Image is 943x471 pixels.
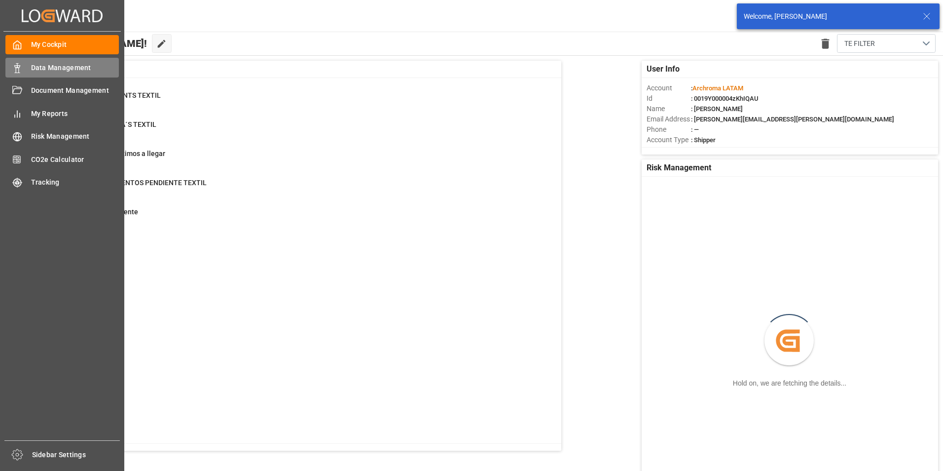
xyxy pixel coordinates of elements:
[75,179,207,187] span: ENVIO DOCUMENTOS PENDIENTE TEXTIL
[51,149,549,169] a: 85En transito proximos a llegarContainer Schema
[5,81,119,100] a: Document Management
[691,84,743,92] span: :
[31,109,119,119] span: My Reports
[692,84,743,92] span: Archroma LATAM
[5,127,119,146] a: Risk Management
[691,136,716,144] span: : Shipper
[647,135,691,145] span: Account Type
[5,104,119,123] a: My Reports
[41,34,147,53] span: Hello [PERSON_NAME]!
[31,177,119,188] span: Tracking
[691,95,759,102] span: : 0019Y000004zKhIQAU
[844,39,875,49] span: TE FILTER
[51,119,549,140] a: 48CAMBIO DE ETA´S TEXTILContainer Schema
[5,150,119,169] a: CO2e Calculator
[691,116,894,123] span: : [PERSON_NAME][EMAIL_ADDRESS][PERSON_NAME][DOMAIN_NAME]
[51,178,549,198] a: 11ENVIO DOCUMENTOS PENDIENTE TEXTILPurchase Orders
[647,162,711,174] span: Risk Management
[5,35,119,54] a: My Cockpit
[647,104,691,114] span: Name
[31,85,119,96] span: Document Management
[31,155,119,165] span: CO2e Calculator
[31,39,119,50] span: My Cockpit
[647,93,691,104] span: Id
[31,131,119,142] span: Risk Management
[5,173,119,192] a: Tracking
[691,105,743,113] span: : [PERSON_NAME]
[733,378,846,389] div: Hold on, we are fetching the details...
[647,114,691,124] span: Email Address
[647,83,691,93] span: Account
[31,63,119,73] span: Data Management
[837,34,936,53] button: open menu
[744,11,913,22] div: Welcome, [PERSON_NAME]
[32,450,120,460] span: Sidebar Settings
[5,58,119,77] a: Data Management
[647,63,680,75] span: User Info
[647,124,691,135] span: Phone
[51,207,549,228] a: 481Textil PO PendientePurchase Orders
[51,90,549,111] a: 86TRANSSHIPMENTS TEXTILContainer Schema
[691,126,699,133] span: : —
